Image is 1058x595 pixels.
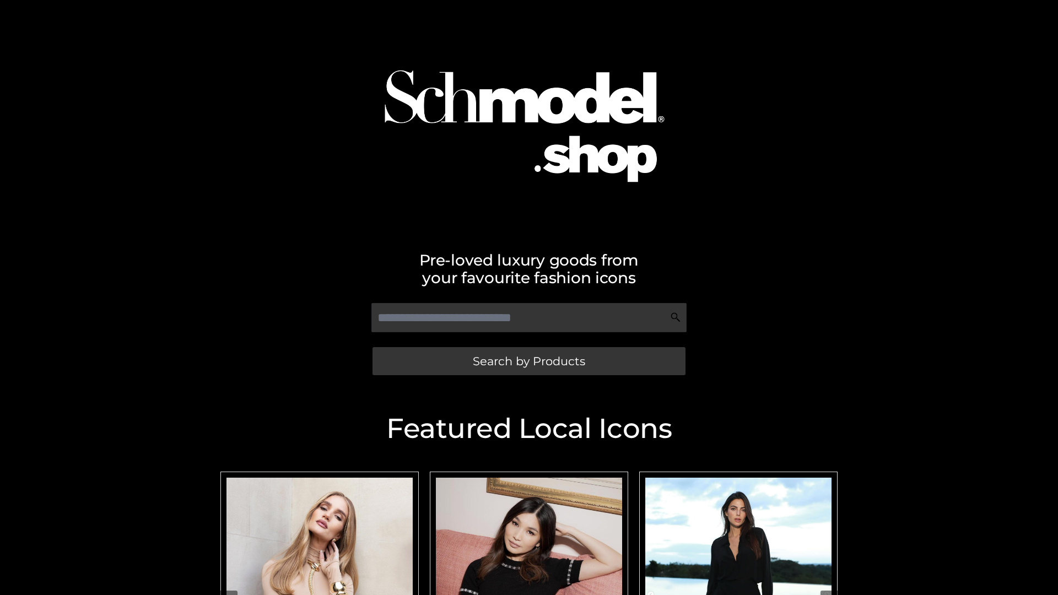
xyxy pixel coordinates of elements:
span: Search by Products [473,355,585,367]
img: Search Icon [670,312,681,323]
a: Search by Products [373,347,685,375]
h2: Pre-loved luxury goods from your favourite fashion icons [215,251,843,286]
h2: Featured Local Icons​ [215,415,843,442]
